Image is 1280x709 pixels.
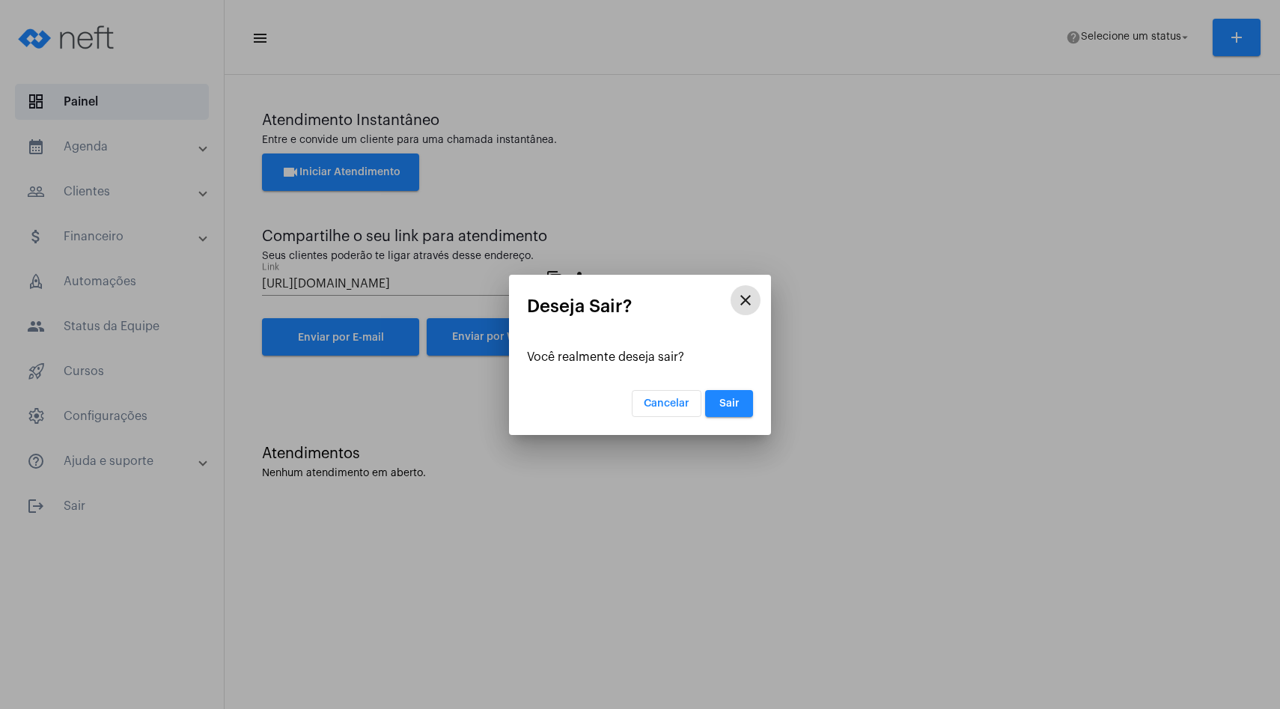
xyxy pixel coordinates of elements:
[644,398,689,409] span: Cancelar
[719,398,740,409] span: Sair
[527,296,753,316] mat-card-title: Deseja Sair?
[632,390,701,417] button: Cancelar
[705,390,753,417] button: Sair
[527,350,753,364] div: Você realmente deseja sair?
[737,291,755,309] mat-icon: close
